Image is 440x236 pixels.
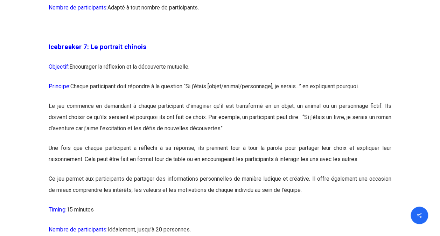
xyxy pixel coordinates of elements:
span: Objectif: [49,63,69,70]
p: 15 minutes [49,204,391,224]
span: Principe: [49,83,70,90]
p: Chaque participant doit répondre à la question “Si j’étais [objet/animal/personnage], je serais…”... [49,81,391,100]
span: Nombre de participants: [49,226,107,232]
p: Le jeu commence en demandant à chaque participant d’imaginer qu’il est transformé en un objet, un... [49,100,391,143]
p: Une fois que chaque participant a réfléchi à sa réponse, ils prennent tour à tour la parole pour ... [49,143,391,173]
span: Nombre de participants: [49,4,107,11]
p: Encourager la réflexion et la découverte mutuelle. [49,61,391,81]
p: Adapté à tout nombre de participants. [49,2,391,22]
span: Icebreaker 7: Le portrait chinois [49,43,146,51]
p: Ce jeu permet aux participants de partager des informations personnelles de manière ludique et cr... [49,173,391,204]
span: Timing: [49,206,66,213]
